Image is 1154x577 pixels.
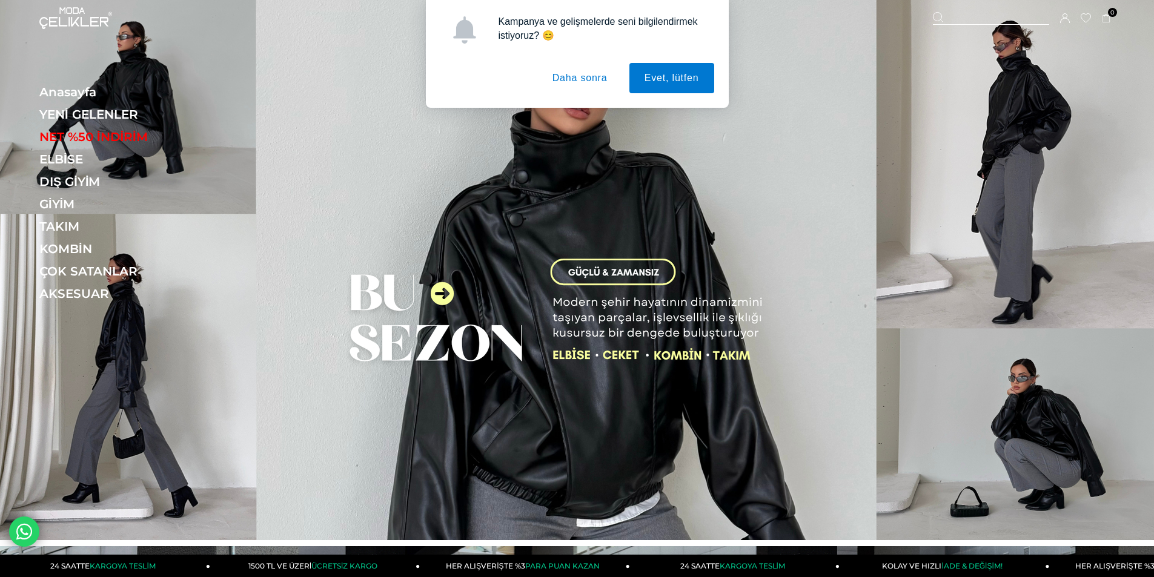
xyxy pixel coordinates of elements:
[489,15,714,42] div: Kampanya ve gelişmelerde seni bilgilendirmek istiyoruz? 😊
[311,561,377,570] span: ÜCRETSİZ KARGO
[451,16,478,44] img: notification icon
[39,130,206,144] a: NET %50 İNDİRİM
[840,555,1049,577] a: KOLAY VE HIZLIİADE & DEĞİŞİM!
[420,555,629,577] a: HER ALIŞVERİŞTE %3PARA PUAN KAZAN
[39,107,206,122] a: YENİ GELENLER
[525,561,600,570] span: PARA PUAN KAZAN
[629,63,714,93] button: Evet, lütfen
[537,63,623,93] button: Daha sonra
[39,152,206,167] a: ELBİSE
[39,197,206,211] a: GİYİM
[630,555,840,577] a: 24 SAATTEKARGOYA TESLİM
[39,286,206,301] a: AKSESUAR
[1,555,210,577] a: 24 SAATTEKARGOYA TESLİM
[39,264,206,279] a: ÇOK SATANLAR
[941,561,1002,570] span: İADE & DEĞİŞİM!
[720,561,785,570] span: KARGOYA TESLİM
[39,174,206,189] a: DIŞ GİYİM
[39,219,206,234] a: TAKIM
[39,242,206,256] a: KOMBİN
[90,561,155,570] span: KARGOYA TESLİM
[210,555,420,577] a: 1500 TL VE ÜZERİÜCRETSİZ KARGO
